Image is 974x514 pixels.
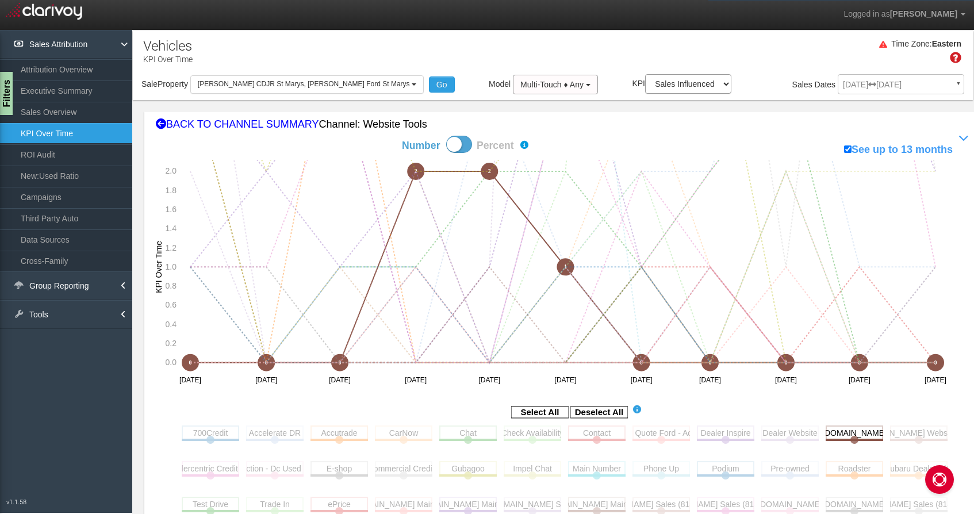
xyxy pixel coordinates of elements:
[198,80,410,88] span: [PERSON_NAME] CDJR St Marys, [PERSON_NAME] Ford St Marys
[166,205,177,214] text: 1.6
[166,301,177,310] text: 0.6
[319,118,427,130] span: Channel: website tools
[143,50,193,65] p: KPI Over Time
[166,282,177,291] text: 0.8
[141,79,158,89] span: Sale
[339,359,342,366] text: 0
[887,39,931,50] div: Time Zone:
[835,1,974,28] a: Logged in as[PERSON_NAME]
[179,377,201,385] text: [DATE]
[156,117,973,132] div: BACK TO CHANNEL SUMMARY
[166,186,177,195] text: 1.8
[925,377,946,385] text: [DATE]
[189,359,192,366] text: 0
[166,243,177,252] text: 1.2
[815,80,836,89] span: Dates
[784,359,787,366] text: 0
[775,377,797,385] text: [DATE]
[513,75,598,94] button: Multi-Touch ♦ Any
[699,377,721,385] text: [DATE]
[255,377,277,385] text: [DATE]
[166,358,177,367] text: 0.0
[429,76,455,93] button: Go
[844,143,953,158] label: See up to 13 months
[932,39,961,50] div: Eastern
[166,224,177,233] text: 1.4
[555,377,577,385] text: [DATE]
[934,359,937,366] text: 0
[143,39,192,53] h1: Vehicles
[329,377,351,385] text: [DATE]
[190,75,424,93] button: [PERSON_NAME] CDJR St Marys, [PERSON_NAME] Ford St Marys
[956,130,973,147] i: Show / Hide Performance Chart
[415,168,417,174] text: 2
[631,377,653,385] text: [DATE]
[478,377,500,385] text: [DATE]
[645,74,731,94] select: KPI
[849,377,871,385] text: [DATE]
[265,359,268,366] text: 0
[405,377,427,385] text: [DATE]
[858,359,861,366] text: 0
[520,80,584,89] span: Multi-Touch ♦ Any
[792,80,812,89] span: Sales
[166,339,177,348] text: 0.2
[844,145,852,153] input: See up to 13 months
[166,320,177,329] text: 0.4
[154,241,163,293] text: KPI Over Time
[640,359,643,366] text: 0
[632,74,731,94] label: KPI
[890,9,957,18] span: [PERSON_NAME]
[708,359,711,366] text: 0
[843,9,889,18] span: Logged in as
[166,167,177,176] text: 2.0
[564,264,567,270] text: 1
[166,262,177,271] text: 1.0
[488,168,491,174] text: 2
